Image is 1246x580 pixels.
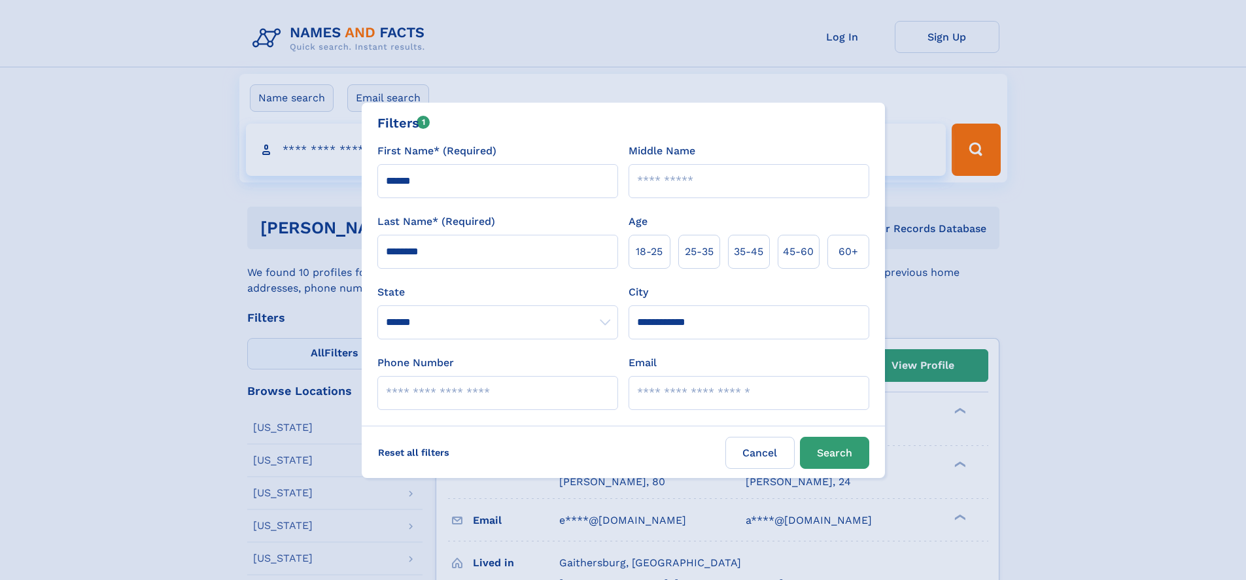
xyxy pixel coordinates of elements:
[629,143,695,159] label: Middle Name
[377,284,618,300] label: State
[685,244,714,260] span: 25‑35
[377,113,430,133] div: Filters
[839,244,858,260] span: 60+
[783,244,814,260] span: 45‑60
[377,143,496,159] label: First Name* (Required)
[629,355,657,371] label: Email
[377,355,454,371] label: Phone Number
[629,214,648,230] label: Age
[636,244,663,260] span: 18‑25
[377,214,495,230] label: Last Name* (Required)
[725,437,795,469] label: Cancel
[800,437,869,469] button: Search
[629,284,648,300] label: City
[734,244,763,260] span: 35‑45
[370,437,458,468] label: Reset all filters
